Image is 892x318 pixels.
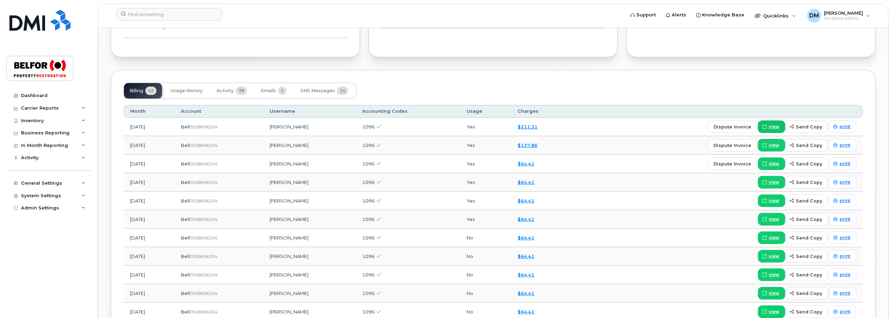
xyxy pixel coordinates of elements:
[181,235,190,241] span: Bell
[829,176,856,188] a: print
[460,118,511,136] td: Yes
[460,155,511,173] td: Yes
[170,88,203,94] span: Usage History
[263,247,356,266] td: [PERSON_NAME]
[124,173,175,192] td: [DATE]
[175,105,263,118] th: Account
[785,139,828,151] button: send copy
[124,192,175,210] td: [DATE]
[518,290,534,296] a: $64.41
[769,179,779,185] span: view
[824,10,863,16] span: [PERSON_NAME]
[785,250,828,262] button: send copy
[181,161,190,167] span: Bell
[261,88,276,94] span: Emails
[190,254,218,259] span: 0508696204
[672,12,686,19] span: Alerts
[769,309,779,315] span: view
[758,305,785,318] a: view
[824,16,863,21] span: Wireless Admin
[337,87,348,95] span: 14
[181,290,190,296] span: Bell
[636,12,656,19] span: Support
[769,272,779,278] span: view
[518,161,534,167] a: $64.41
[362,216,375,222] span: 1096
[840,124,850,130] span: print
[769,198,779,204] span: view
[362,198,375,204] span: 1096
[263,136,356,155] td: [PERSON_NAME]
[840,216,850,222] span: print
[626,8,661,22] a: Support
[460,105,511,118] th: Usage
[829,120,856,133] a: print
[356,105,460,118] th: Accounting Codes
[263,266,356,284] td: [PERSON_NAME]
[460,210,511,229] td: Yes
[181,272,190,278] span: Bell
[796,235,822,241] span: send copy
[829,157,856,170] a: print
[785,287,828,299] button: send copy
[769,216,779,222] span: view
[362,309,375,315] span: 1096
[758,120,785,133] a: view
[460,136,511,155] td: Yes
[263,105,356,118] th: Username
[785,194,828,207] button: send copy
[796,142,822,149] span: send copy
[362,161,375,167] span: 1096
[190,309,218,315] span: 0508696204
[181,142,190,148] span: Bell
[124,229,175,247] td: [DATE]
[840,235,850,241] span: print
[460,247,511,266] td: No
[702,12,744,19] span: Knowledge Base
[217,88,234,94] span: Activity
[769,253,779,259] span: view
[124,284,175,303] td: [DATE]
[840,253,850,259] span: print
[190,161,218,167] span: 0508696204
[518,142,538,148] a: $137.86
[840,272,850,278] span: print
[518,253,534,259] a: $64.41
[362,142,375,148] span: 1096
[840,290,850,296] span: print
[190,272,218,278] span: 0508696204
[796,216,822,223] span: send copy
[750,9,801,23] div: Quicklinks
[708,120,757,133] button: dispute invoice
[829,268,856,281] a: print
[785,231,828,244] button: send copy
[460,266,511,284] td: No
[518,272,534,278] a: $64.41
[362,272,375,278] span: 1096
[829,194,856,207] a: print
[758,268,785,281] a: view
[518,216,534,222] a: $64.41
[181,309,190,315] span: Bell
[116,8,222,21] input: Find something...
[236,87,247,95] span: 78
[714,161,751,167] span: dispute invoice
[460,284,511,303] td: No
[263,284,356,303] td: [PERSON_NAME]
[190,198,218,204] span: 0508696204
[769,290,779,296] span: view
[809,12,819,20] span: DM
[758,213,785,225] a: view
[829,213,856,225] a: print
[190,291,218,296] span: 0508696204
[190,217,218,222] span: 0508696204
[829,305,856,318] a: print
[691,8,749,22] a: Knowledge Base
[796,124,822,130] span: send copy
[714,142,751,149] span: dispute invoice
[785,120,828,133] button: send copy
[263,118,356,136] td: [PERSON_NAME]
[796,161,822,167] span: send copy
[124,118,175,136] td: [DATE]
[190,143,218,148] span: 0508696204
